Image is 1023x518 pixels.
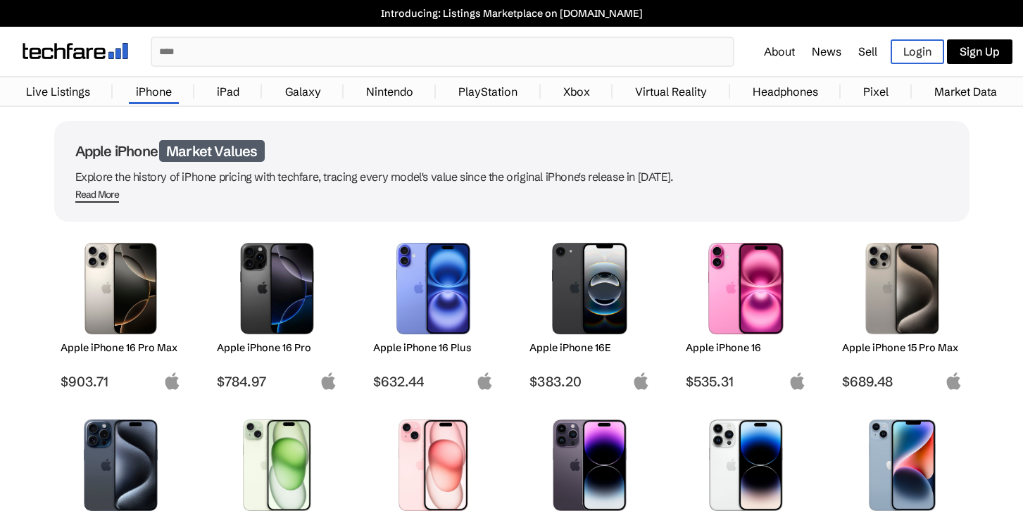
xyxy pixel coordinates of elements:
[686,341,806,354] h2: Apple iPhone 16
[227,243,327,334] img: iPhone 16 Pro
[71,243,170,334] img: iPhone 16 Pro Max
[211,236,344,390] a: iPhone 16 Pro Apple iPhone 16 Pro $784.97 apple-logo
[476,372,494,390] img: apple-logo
[163,372,181,390] img: apple-logo
[129,77,179,106] a: iPhone
[529,373,650,390] span: $383.20
[359,77,420,106] a: Nintendo
[858,44,877,58] a: Sell
[947,39,1012,64] a: Sign Up
[227,419,327,511] img: iPhone 15 Plus
[278,77,328,106] a: Galaxy
[789,372,806,390] img: apple-logo
[75,189,120,203] span: Read More
[836,236,969,390] a: iPhone 15 Pro Max Apple iPhone 15 Pro Max $689.48 apple-logo
[540,243,639,334] img: iPhone 16E
[54,236,188,390] a: iPhone 16 Pro Max Apple iPhone 16 Pro Max $903.71 apple-logo
[764,44,795,58] a: About
[210,77,246,106] a: iPad
[856,77,896,106] a: Pixel
[556,77,597,106] a: Xbox
[71,419,170,511] img: iPhone 15 Pro
[367,236,501,390] a: iPhone 16 Plus Apple iPhone 16 Plus $632.44 apple-logo
[75,142,948,160] h1: Apple iPhone
[159,140,265,162] span: Market Values
[523,236,657,390] a: iPhone 16E Apple iPhone 16E $383.20 apple-logo
[842,341,962,354] h2: Apple iPhone 15 Pro Max
[373,373,494,390] span: $632.44
[945,372,962,390] img: apple-logo
[540,419,639,511] img: iPhone 14 Pro Max
[696,419,796,511] img: iPhone 14 Pro
[853,419,952,511] img: iPhone 14 Plus
[686,373,806,390] span: $535.31
[373,341,494,354] h2: Apple iPhone 16 Plus
[632,372,650,390] img: apple-logo
[384,243,483,334] img: iPhone 16 Plus
[217,341,337,354] h2: Apple iPhone 16 Pro
[927,77,1004,106] a: Market Data
[7,7,1016,20] a: Introducing: Listings Marketplace on [DOMAIN_NAME]
[23,43,128,59] img: techfare logo
[61,373,181,390] span: $903.71
[696,243,796,334] img: iPhone 16
[679,236,813,390] a: iPhone 16 Apple iPhone 16 $535.31 apple-logo
[812,44,841,58] a: News
[853,243,952,334] img: iPhone 15 Pro Max
[451,77,525,106] a: PlayStation
[891,39,944,64] a: Login
[320,372,337,390] img: apple-logo
[75,167,948,187] p: Explore the history of iPhone pricing with techfare, tracing every model's value since the origin...
[384,419,483,511] img: iPhone 15
[529,341,650,354] h2: Apple iPhone 16E
[746,77,825,106] a: Headphones
[19,77,97,106] a: Live Listings
[842,373,962,390] span: $689.48
[61,341,181,354] h2: Apple iPhone 16 Pro Max
[628,77,714,106] a: Virtual Reality
[75,189,120,201] div: Read More
[217,373,337,390] span: $784.97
